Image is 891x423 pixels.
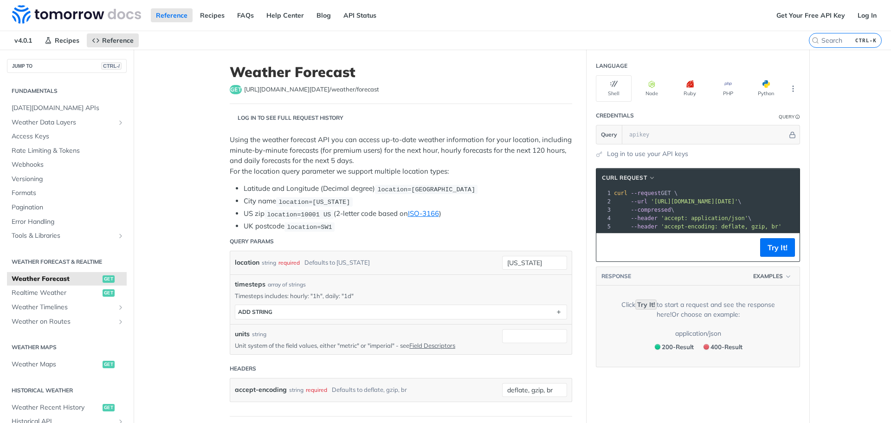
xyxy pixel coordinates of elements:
div: string [262,256,276,269]
span: \ [614,215,751,221]
span: GET \ [614,190,678,196]
a: Realtime Weatherget [7,286,127,300]
span: 400 [704,344,709,350]
div: Language [596,62,627,70]
span: 'accept-encoding: deflate, gzip, br' [661,223,781,230]
i: Information [795,115,800,119]
span: get [230,85,242,94]
button: ADD string [235,305,567,319]
p: Using the weather forecast API you can access up-to-date weather information for your location, i... [230,135,572,176]
button: Try It! [760,238,795,257]
button: 200200-Result [650,341,697,353]
a: Versioning [7,172,127,186]
div: Credentials [596,111,634,120]
span: \ [614,207,674,213]
button: Copy to clipboard [601,241,614,254]
span: Reference [102,36,134,45]
span: --compressed [631,207,671,213]
a: ISO-3166 [408,209,439,218]
div: 3 [596,206,612,214]
div: 2 [596,197,612,206]
a: Weather Mapsget [7,358,127,371]
span: Recipes [55,36,79,45]
div: QueryInformation [779,113,800,120]
div: 5 [596,222,612,231]
li: UK postcode [244,221,572,232]
a: Reference [151,8,193,22]
p: Timesteps includes: hourly: "1h", daily: "1d" [235,292,567,300]
span: Pagination [12,203,124,212]
button: Show subpages for Weather Data Layers [117,119,124,126]
button: 400400-Result [699,341,746,353]
a: Weather Recent Historyget [7,401,127,415]
h2: Historical Weather [7,386,127,395]
button: Show subpages for Tools & Libraries [117,232,124,240]
span: get [103,404,115,411]
button: cURL Request [599,173,659,182]
h2: Weather Forecast & realtime [7,258,127,266]
span: Query [601,130,617,139]
span: timesteps [235,280,265,289]
span: '[URL][DOMAIN_NAME][DATE]' [651,198,738,205]
img: Tomorrow.io Weather API Docs [12,5,141,24]
button: Show subpages for Weather Timelines [117,304,124,311]
span: --header [631,215,658,221]
div: Log in to see full request history [230,114,343,122]
label: accept-encoding [235,383,287,397]
span: v4.0.1 [9,33,37,47]
span: Rate Limiting & Tokens [12,146,124,156]
div: required [278,256,300,269]
span: [DATE][DOMAIN_NAME] APIs [12,104,124,113]
span: Access Keys [12,132,124,141]
span: Error Handling [12,217,124,227]
label: units [235,329,250,339]
li: Latitude and Longitude (Decimal degree) [244,183,572,194]
span: get [103,289,115,297]
h2: Fundamentals [7,87,127,95]
h2: Weather Maps [7,343,127,351]
span: 400 - Result [710,343,742,351]
a: Weather on RoutesShow subpages for Weather on Routes [7,315,127,329]
label: location [235,256,259,269]
span: --url [631,198,647,205]
span: location=[US_STATE] [278,198,350,205]
div: Defaults to deflate, gzip, br [332,383,407,397]
span: cURL Request [602,174,647,182]
a: [DATE][DOMAIN_NAME] APIs [7,101,127,115]
button: More Languages [786,82,800,96]
svg: Search [812,37,819,44]
a: Tools & LibrariesShow subpages for Tools & Libraries [7,229,127,243]
span: Realtime Weather [12,288,100,298]
a: Log in to use your API keys [607,149,688,159]
span: CTRL-/ [101,62,122,70]
li: US zip (2-letter code based on ) [244,208,572,219]
button: Show subpages for Weather on Routes [117,318,124,325]
span: \ [614,198,742,205]
span: Weather Data Layers [12,118,115,127]
svg: More ellipsis [789,85,797,93]
span: Examples [753,272,783,280]
button: PHP [710,75,746,102]
a: Field Descriptors [409,342,455,349]
li: City name [244,196,572,207]
a: Weather Forecastget [7,272,127,286]
a: Error Handling [7,215,127,229]
div: Defaults to [US_STATE] [304,256,370,269]
span: Weather Forecast [12,274,100,284]
span: --header [631,223,658,230]
div: Click to start a request and see the response here! Or choose an example: [610,300,786,319]
span: 200 [655,344,660,350]
div: array of strings [268,280,306,289]
button: Python [748,75,784,102]
button: Ruby [672,75,708,102]
span: location=10001 US [267,211,331,218]
span: get [103,361,115,368]
code: Try It! [635,299,657,310]
div: 4 [596,214,612,222]
span: Formats [12,189,124,198]
a: Recipes [195,8,230,22]
div: 1 [596,189,612,197]
span: Weather Timelines [12,303,115,312]
a: Weather TimelinesShow subpages for Weather Timelines [7,300,127,314]
a: Recipes [39,33,84,47]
